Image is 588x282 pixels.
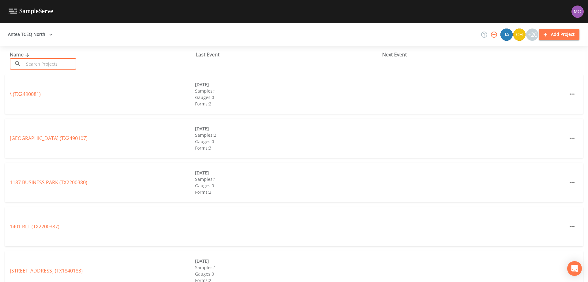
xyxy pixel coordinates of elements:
div: [DATE] [195,125,380,132]
div: Forms: 2 [195,101,380,107]
img: logo [9,9,53,14]
div: [DATE] [195,258,380,264]
div: Samples: 1 [195,264,380,271]
div: James Whitmire [500,29,513,41]
button: Antea TCEQ North [6,29,55,40]
img: 2e773653e59f91cc345d443c311a9659 [500,29,513,41]
div: Samples: 2 [195,132,380,138]
div: Gauges: 0 [195,182,380,189]
div: Samples: 1 [195,176,380,182]
a: \ (TX2490081) [10,91,41,97]
div: Samples: 1 [195,88,380,94]
div: Last Event [196,51,382,58]
div: Next Event [382,51,568,58]
a: 1401 RLT (TX2200387) [10,223,59,230]
div: [DATE] [195,170,380,176]
div: Gauges: 0 [195,94,380,101]
img: c74b8b8b1c7a9d34f67c5e0ca157ed15 [513,29,526,41]
div: Forms: 2 [195,189,380,195]
div: Gauges: 0 [195,138,380,145]
a: [GEOGRAPHIC_DATA] (TX2490107) [10,135,88,142]
div: Charles Medina [513,29,526,41]
a: [STREET_ADDRESS] (TX1840183) [10,267,83,274]
div: [DATE] [195,81,380,88]
input: Search Projects [24,58,76,70]
div: Open Intercom Messenger [567,261,582,276]
a: 1187 BUSINESS PARK (TX2200380) [10,179,87,186]
span: Name [10,51,31,58]
div: +20 [526,29,538,41]
img: 4e251478aba98ce068fb7eae8f78b90c [571,6,584,18]
button: Add Project [539,29,579,40]
div: Gauges: 0 [195,271,380,277]
div: Forms: 3 [195,145,380,151]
